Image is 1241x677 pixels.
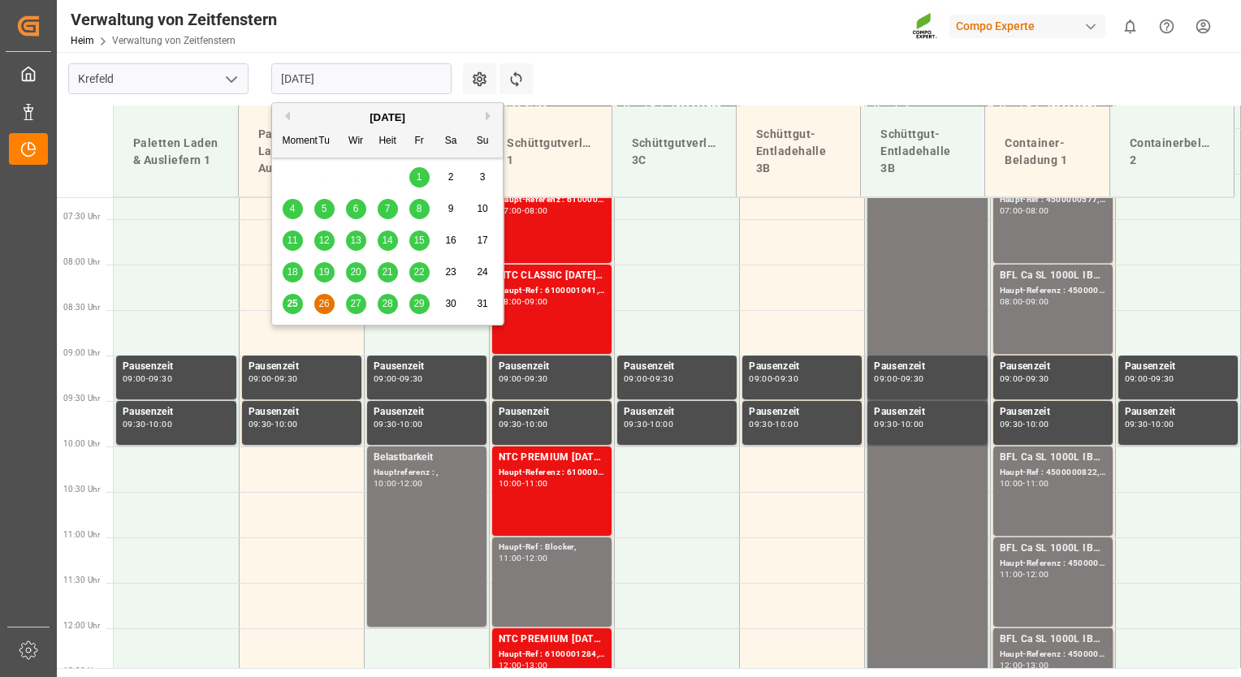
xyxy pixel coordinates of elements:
[346,294,366,314] div: Wählen Sie Mittwoch, 27. August 2025
[397,480,400,487] div: -
[346,132,366,152] div: Wir
[499,420,522,428] div: 09:30
[397,375,400,382] div: -
[901,420,924,428] div: 10:00
[149,375,172,382] div: 09:30
[1000,557,1106,571] div: Haupt-Referenz : 4500000823, 2000000630;
[445,235,456,246] span: 16
[499,359,605,375] div: Pausenzeit
[71,35,94,46] a: Heim
[441,231,461,251] div: Wählen Sie Samstag, 16. August 2025
[1148,8,1185,45] button: Hilfe-Center
[650,375,673,382] div: 09:30
[287,266,297,278] span: 18
[897,375,900,382] div: -
[874,404,980,420] div: Pausenzeit
[1023,375,1025,382] div: -
[522,420,525,428] div: -
[374,466,480,480] div: Hauptreferenz : ,
[1112,8,1148,45] button: 0 neue Benachrichtigungen anzeigen
[283,231,303,251] div: Wählen Sie Montag, 11. August 2025
[1023,298,1025,305] div: -
[525,298,548,305] div: 09:00
[374,420,397,428] div: 09:30
[1000,375,1023,382] div: 09:00
[1026,480,1049,487] div: 11:00
[448,203,454,214] span: 9
[413,235,424,246] span: 15
[499,466,605,480] div: Haupt-Referenz : 6100001283, 2000001116;
[477,203,487,214] span: 10
[283,132,303,152] div: Moment
[1125,420,1148,428] div: 09:30
[374,375,397,382] div: 09:00
[287,298,297,309] span: 25
[772,420,775,428] div: -
[1148,375,1151,382] div: -
[283,262,303,282] div: Wählen Sie Montag, 18. August 2025
[1000,571,1023,578] div: 11:00
[123,359,230,375] div: Pausenzeit
[1000,450,1106,466] div: BFL Ca SL 1000L IBC MTO;
[1151,420,1174,428] div: 10:00
[400,375,423,382] div: 09:30
[374,450,480,466] div: Belastbarkeit
[1000,632,1106,648] div: BFL Ca SL 1000L IBC MTO;
[378,231,398,251] div: Wählen Donnerstag, 14. August 2025
[1026,420,1049,428] div: 10:00
[522,375,525,382] div: -
[1023,207,1025,214] div: -
[318,235,329,246] span: 12
[353,203,359,214] span: 6
[897,420,900,428] div: -
[249,359,355,375] div: Pausenzeit
[318,298,329,309] span: 26
[63,576,100,584] span: 11:30 Uhr
[346,262,366,282] div: Wählen Sie Mittwoch, 20. August 2025
[63,485,100,494] span: 10:30 Uhr
[441,294,461,314] div: Wählen Sie Samstag, 30. August 2025
[385,203,391,214] span: 7
[1000,662,1023,669] div: 12:00
[146,375,149,382] div: -
[1023,571,1025,578] div: -
[499,298,522,305] div: 08:00
[346,199,366,219] div: Wählen Mittwoch, 6. August 2025
[480,171,486,183] span: 3
[63,348,100,357] span: 09:00 Uhr
[624,404,730,420] div: Pausenzeit
[318,266,329,278] span: 19
[499,554,522,562] div: 11:00
[1125,359,1231,375] div: Pausenzeit
[499,375,522,382] div: 09:00
[477,235,487,246] span: 17
[874,420,897,428] div: 09:30
[382,235,392,246] span: 14
[441,262,461,282] div: Wählen Sie Samstag, 23. August 2025
[350,266,361,278] span: 20
[522,298,525,305] div: -
[477,298,487,309] span: 31
[499,450,605,466] div: NTC PREMIUM [DATE]+3+TE BULK;
[775,420,798,428] div: 10:00
[499,284,605,298] div: Haupt-Ref : 6100001041, 2000000209;
[499,404,605,420] div: Pausenzeit
[874,119,971,183] div: Schüttgut-Entladehalle 3B
[290,203,296,214] span: 4
[1123,128,1221,175] div: Containerbeladung 2
[525,420,548,428] div: 10:00
[749,359,855,375] div: Pausenzeit
[1026,207,1049,214] div: 08:00
[1000,648,1106,662] div: Haupt-Referenz : 4500000824, 2000000630;
[409,167,430,188] div: Wählen Freitag, 1. August 2025
[445,266,456,278] span: 23
[271,420,274,428] div: -
[750,119,847,183] div: Schüttgut-Entladehalle 3B
[1000,404,1106,420] div: Pausenzeit
[413,298,424,309] span: 29
[473,262,493,282] div: Wählen Sonntag, 24. August 2025
[624,420,647,428] div: 09:30
[448,171,454,183] span: 2
[499,207,522,214] div: 07:00
[1000,298,1023,305] div: 08:00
